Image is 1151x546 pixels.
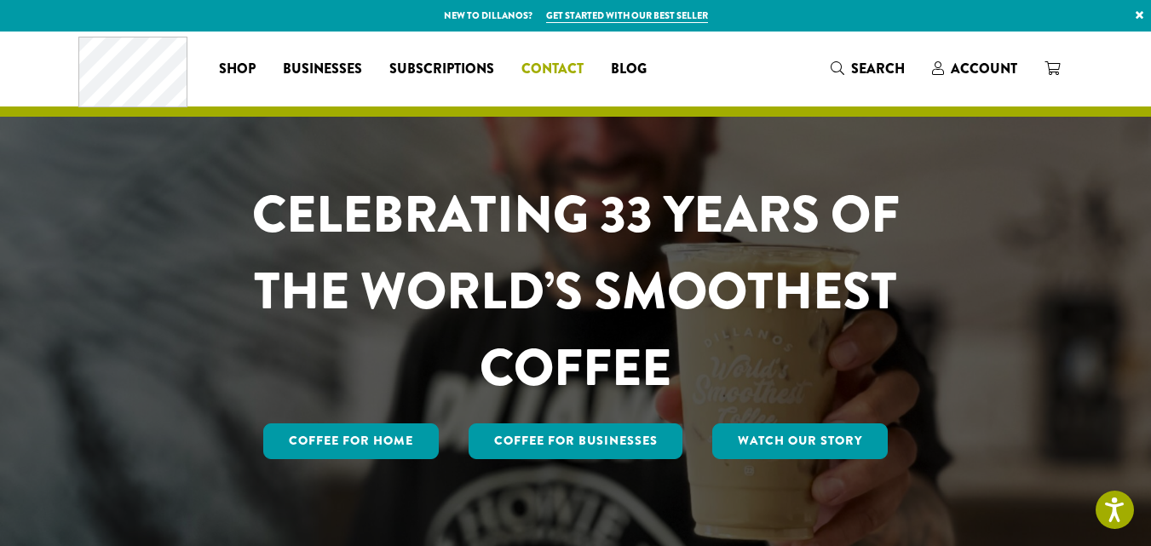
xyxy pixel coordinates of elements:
span: Account [951,59,1017,78]
span: Blog [611,59,647,80]
span: Shop [219,59,256,80]
a: Shop [205,55,269,83]
a: Watch Our Story [712,423,888,459]
a: Get started with our best seller [546,9,708,23]
a: Coffee for Home [263,423,439,459]
a: Coffee For Businesses [469,423,683,459]
span: Subscriptions [389,59,494,80]
span: Businesses [283,59,362,80]
span: Contact [521,59,584,80]
h1: CELEBRATING 33 YEARS OF THE WORLD’S SMOOTHEST COFFEE [202,176,950,406]
a: Search [817,55,918,83]
span: Search [851,59,905,78]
